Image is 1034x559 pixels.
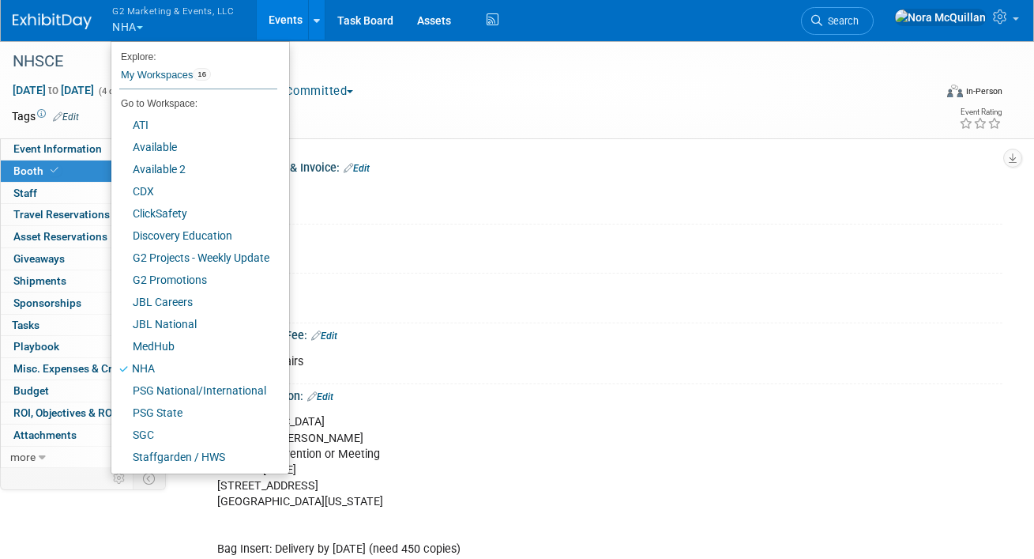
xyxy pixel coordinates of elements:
[111,446,277,468] a: Staffgarden / HWS
[894,9,987,26] img: Nora McQuillan
[857,82,1002,106] div: Event Format
[7,47,918,76] div: NHSCE
[801,7,874,35] a: Search
[111,136,277,158] a: Available
[111,158,277,180] a: Available 2
[12,83,95,97] span: [DATE] [DATE]
[1,315,165,336] a: Tasks
[206,346,844,378] div: 2 tables, 4 chairs
[111,93,277,114] li: Go to Workspace:
[111,114,277,136] a: ATI
[1,161,165,182] a: Booth
[10,451,36,463] span: more
[13,429,77,441] span: Attachments
[111,335,277,357] a: MedHub
[1,204,165,225] a: Travel Reservations
[111,202,277,225] a: ClickSafety
[111,47,277,62] li: Explore:
[46,84,61,96] span: to
[1,226,165,247] a: Asset Reservations
[822,15,859,27] span: Search
[193,68,211,81] span: 16
[959,108,1002,116] div: Event Rating
[307,391,333,402] a: Edit
[1,425,165,446] a: Attachments
[13,208,110,221] span: Travel Reservations
[13,252,65,265] span: Giveaways
[111,247,277,269] a: G2 Projects - Weekly Update
[193,156,1002,176] div: Booth Reservation & Invoice:
[111,269,277,291] a: G2 Promotions
[1,447,165,468] a: more
[12,108,79,124] td: Tags
[965,85,1002,97] div: In-Person
[53,111,79,123] a: Edit
[1,358,165,380] a: Misc. Expenses & Credits
[205,179,991,217] div: Reserved
[311,330,337,342] a: Edit
[13,187,37,199] span: Staff
[13,230,107,243] span: Asset Reservations
[13,340,59,353] span: Playbook
[1,380,165,402] a: Budget
[344,163,370,174] a: Edit
[111,402,277,424] a: PSG State
[13,296,81,309] span: Sponsorships
[1,293,165,314] a: Sponsorships
[13,384,49,397] span: Budget
[51,166,58,175] i: Booth reservation complete
[111,180,277,202] a: CDX
[193,323,1002,344] div: Included in Booth Fee:
[205,243,991,267] div: Tabletop
[1,138,165,160] a: Event Information
[112,2,234,19] span: G2 Marketing & Events, LLC
[205,293,991,317] div: 29
[97,86,130,96] span: (4 days)
[111,225,277,247] a: Discovery Education
[13,274,66,287] span: Shipments
[13,13,92,29] img: ExhibitDay
[947,85,963,97] img: Format-Inperson.png
[111,313,277,335] a: JBL National
[193,274,1002,293] div: Booth Number:
[133,468,166,489] td: Toggle Event Tabs
[13,406,119,419] span: ROI, Objectives & ROO
[12,319,39,331] span: Tasks
[111,380,277,402] a: PSG National/International
[265,83,359,100] button: Committed
[1,270,165,292] a: Shipments
[111,291,277,313] a: JBL Careers
[111,357,277,380] a: NHA
[13,142,102,155] span: Event Information
[13,164,62,177] span: Booth
[1,336,165,357] a: Playbook
[1,402,165,424] a: ROI, Objectives & ROO
[193,225,1002,244] div: Booth Size:
[1,248,165,270] a: Giveaways
[193,384,1002,405] div: Shipping Information:
[119,62,277,89] a: My Workspaces16
[106,468,133,489] td: Personalize Event Tab Strip
[111,424,277,446] a: SGC
[1,183,165,204] a: Staff
[13,362,137,375] span: Misc. Expenses & Credits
